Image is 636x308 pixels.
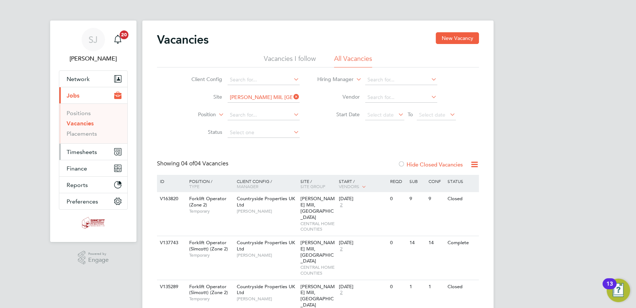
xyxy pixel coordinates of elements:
[301,195,335,220] span: [PERSON_NAME] Mill, [GEOGRAPHIC_DATA]
[158,280,184,294] div: V135289
[158,175,184,187] div: ID
[189,239,228,252] span: Forklift Operator (Simcott) (Zone 2)
[59,217,128,229] a: Go to home page
[67,148,97,155] span: Timesheets
[436,32,479,44] button: New Vacancy
[388,280,407,294] div: 0
[318,93,360,100] label: Vendor
[189,183,199,189] span: Type
[82,217,105,229] img: simcott-logo-retina.png
[388,175,407,187] div: Reqd
[235,175,299,192] div: Client Config /
[339,240,386,246] div: [DATE]
[301,239,335,264] span: [PERSON_NAME] Mill, [GEOGRAPHIC_DATA]
[228,110,300,120] input: Search for...
[339,290,344,296] span: 2
[427,280,446,294] div: 1
[446,236,478,250] div: Complete
[365,75,437,85] input: Search for...
[67,76,90,82] span: Network
[408,236,427,250] div: 14
[189,252,233,258] span: Temporary
[184,175,235,192] div: Position /
[228,128,300,138] input: Select one
[339,196,386,202] div: [DATE]
[388,192,407,206] div: 0
[408,175,427,187] div: Sub
[339,202,344,208] span: 2
[237,252,297,258] span: [PERSON_NAME]
[606,284,613,293] div: 13
[67,110,91,117] a: Positions
[157,160,230,168] div: Showing
[427,236,446,250] div: 14
[180,93,222,100] label: Site
[237,296,297,302] span: [PERSON_NAME]
[89,35,98,44] span: SJ
[67,92,79,99] span: Jobs
[50,21,136,242] nav: Main navigation
[59,87,127,103] button: Jobs
[157,32,209,47] h2: Vacancies
[237,195,295,208] span: Countryside Properties UK Ltd
[339,246,344,252] span: 2
[67,120,94,127] a: Vacancies
[158,236,184,250] div: V137743
[299,175,337,192] div: Site /
[301,183,326,189] span: Site Group
[237,283,295,296] span: Countryside Properties UK Ltd
[88,257,109,263] span: Engage
[419,111,446,118] span: Select date
[120,30,128,39] span: 20
[59,177,127,193] button: Reports
[408,192,427,206] div: 9
[189,283,228,296] span: Forklift Operator (Simcott) (Zone 2)
[59,28,128,63] a: SJ[PERSON_NAME]
[368,111,394,118] span: Select date
[301,221,336,232] span: CENTRAL HOME COUNTIES
[301,264,336,276] span: CENTRAL HOME COUNTIES
[339,183,359,189] span: Vendors
[365,92,437,103] input: Search for...
[189,195,227,208] span: Forklift Operator (Zone 2)
[607,279,630,302] button: Open Resource Center, 13 new notifications
[398,161,463,168] label: Hide Closed Vacancies
[228,75,300,85] input: Search for...
[59,103,127,143] div: Jobs
[111,28,125,51] a: 20
[88,251,109,257] span: Powered by
[312,76,354,83] label: Hiring Manager
[189,296,233,302] span: Temporary
[446,192,478,206] div: Closed
[59,160,127,176] button: Finance
[388,236,407,250] div: 0
[189,208,233,214] span: Temporary
[59,193,127,209] button: Preferences
[337,175,388,193] div: Start /
[67,181,88,188] span: Reports
[67,130,97,137] a: Placements
[237,183,258,189] span: Manager
[446,280,478,294] div: Closed
[59,54,128,63] span: Shaun Jex
[59,71,127,87] button: Network
[67,165,87,172] span: Finance
[334,54,372,67] li: All Vacancies
[59,144,127,160] button: Timesheets
[181,160,194,167] span: 04 of
[180,129,222,135] label: Status
[408,280,427,294] div: 1
[406,110,415,119] span: To
[237,239,295,252] span: Countryside Properties UK Ltd
[78,251,109,265] a: Powered byEngage
[318,111,360,118] label: Start Date
[237,208,297,214] span: [PERSON_NAME]
[446,175,478,187] div: Status
[427,175,446,187] div: Conf
[228,92,300,103] input: Search for...
[427,192,446,206] div: 9
[67,198,98,205] span: Preferences
[174,111,216,118] label: Position
[158,192,184,206] div: V163820
[181,160,228,167] span: 04 Vacancies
